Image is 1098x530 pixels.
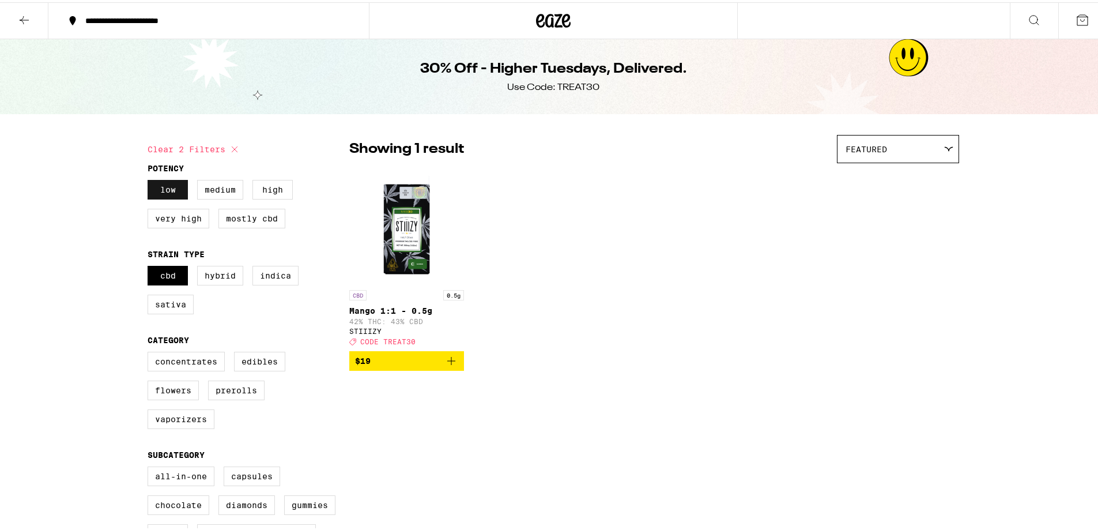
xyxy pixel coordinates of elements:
label: Mostly CBD [218,206,285,226]
p: CBD [349,288,367,298]
label: All-In-One [148,464,214,484]
span: Featured [846,142,887,152]
label: Low [148,178,188,197]
span: $19 [355,354,371,363]
span: Help [26,8,50,18]
label: CBD [148,264,188,283]
label: Hybrid [197,264,243,283]
span: CODE TREAT30 [360,336,416,343]
legend: Potency [148,161,184,171]
a: Open page for Mango 1:1 - 0.5g from STIIIZY [349,167,464,349]
p: 42% THC: 43% CBD [349,315,464,323]
legend: Strain Type [148,247,205,257]
h1: 30% Off - Higher Tuesdays, Delivered. [420,57,687,77]
p: 0.5g [443,288,464,298]
img: STIIIZY - Mango 1:1 - 0.5g [349,167,464,282]
div: Use Code: TREAT30 [507,79,599,92]
button: Clear 2 filters [148,133,242,161]
label: Chocolate [148,493,209,513]
legend: Category [148,333,189,343]
label: Medium [197,178,243,197]
p: Mango 1:1 - 0.5g [349,304,464,313]
label: Concentrates [148,349,225,369]
label: Very High [148,206,209,226]
label: Prerolls [208,378,265,398]
div: STIIIZY [349,325,464,333]
button: Add to bag [349,349,464,369]
label: Vaporizers [148,407,214,427]
label: Gummies [284,493,335,513]
p: Showing 1 result [349,137,464,157]
label: Sativa [148,292,194,312]
label: High [252,178,293,197]
label: Capsules [224,464,280,484]
label: Indica [252,264,299,283]
label: Flowers [148,378,199,398]
legend: Subcategory [148,448,205,457]
label: Diamonds [218,493,275,513]
label: Edibles [234,349,285,369]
